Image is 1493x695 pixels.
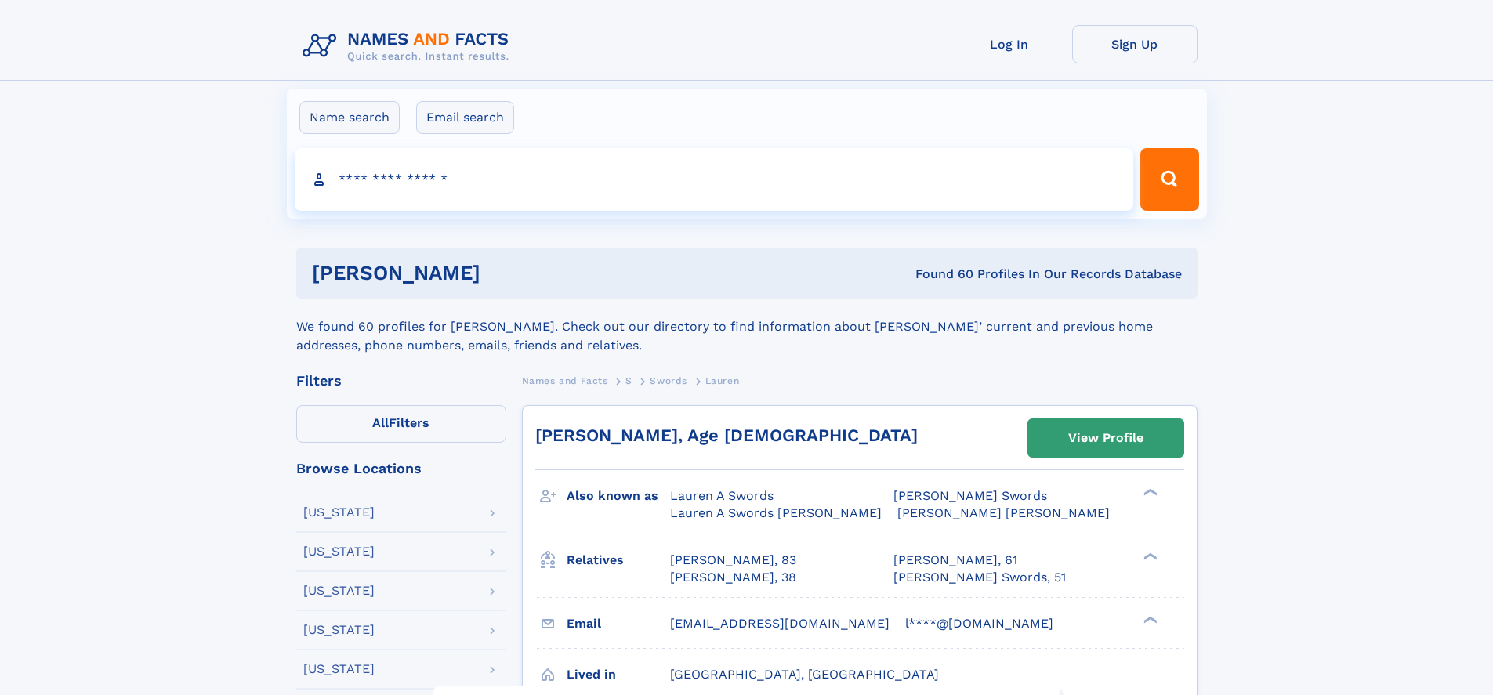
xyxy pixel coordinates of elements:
img: Logo Names and Facts [296,25,522,67]
a: View Profile [1028,419,1183,457]
a: [PERSON_NAME], 61 [893,552,1017,569]
a: Names and Facts [522,371,608,390]
span: Lauren A Swords [670,488,774,503]
div: ❯ [1140,487,1158,498]
div: ❯ [1140,614,1158,624]
span: [EMAIL_ADDRESS][DOMAIN_NAME] [670,616,890,631]
a: [PERSON_NAME], 83 [670,552,796,569]
h1: [PERSON_NAME] [312,263,698,283]
div: [US_STATE] [303,585,375,597]
h3: Lived in [567,661,670,688]
a: S [625,371,632,390]
a: [PERSON_NAME], Age [DEMOGRAPHIC_DATA] [535,425,918,445]
button: Search Button [1140,148,1198,211]
span: Lauren A Swords [PERSON_NAME] [670,505,882,520]
h3: Email [567,610,670,637]
a: Log In [947,25,1072,63]
label: Email search [416,101,514,134]
div: We found 60 profiles for [PERSON_NAME]. Check out our directory to find information about [PERSON... [296,299,1198,355]
span: [GEOGRAPHIC_DATA], [GEOGRAPHIC_DATA] [670,667,939,682]
div: [US_STATE] [303,545,375,558]
a: [PERSON_NAME] Swords, 51 [893,569,1066,586]
span: [PERSON_NAME] [PERSON_NAME] [897,505,1110,520]
span: S [625,375,632,386]
div: Filters [296,374,506,388]
span: Lauren [705,375,740,386]
h3: Relatives [567,547,670,574]
div: ❯ [1140,551,1158,561]
span: All [372,415,389,430]
label: Filters [296,405,506,443]
div: Browse Locations [296,462,506,476]
a: Sign Up [1072,25,1198,63]
span: [PERSON_NAME] Swords [893,488,1047,503]
span: Swords [650,375,687,386]
h3: Also known as [567,483,670,509]
div: Found 60 Profiles In Our Records Database [698,266,1182,283]
div: View Profile [1068,420,1143,456]
div: [US_STATE] [303,663,375,675]
label: Name search [299,101,400,134]
div: [US_STATE] [303,624,375,636]
div: [US_STATE] [303,506,375,519]
input: search input [295,148,1134,211]
a: Swords [650,371,687,390]
a: [PERSON_NAME], 38 [670,569,796,586]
